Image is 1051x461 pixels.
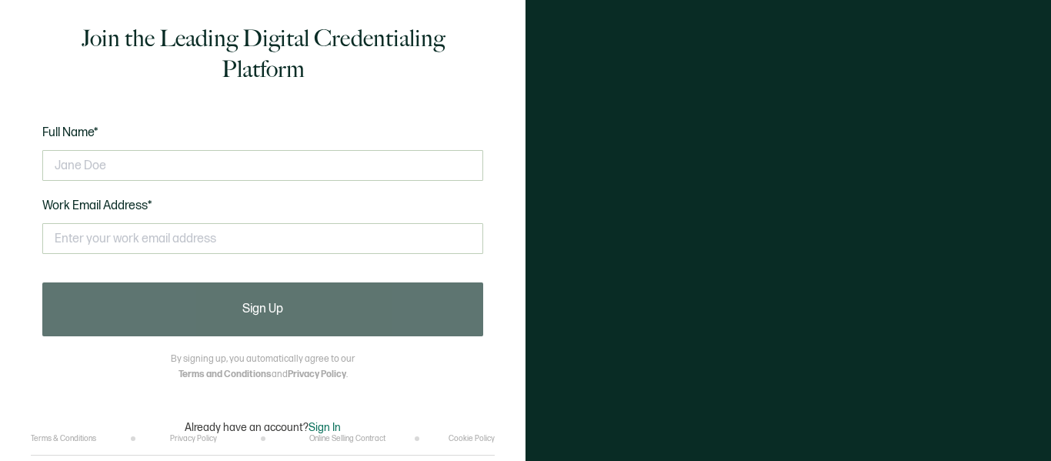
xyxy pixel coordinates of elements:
[42,282,483,336] button: Sign Up
[179,369,272,380] a: Terms and Conditions
[309,421,341,434] span: Sign In
[185,421,341,434] p: Already have an account?
[171,352,355,382] p: By signing up, you automatically agree to our and .
[42,199,152,213] span: Work Email Address*
[170,434,217,443] a: Privacy Policy
[242,303,283,316] span: Sign Up
[288,369,346,380] a: Privacy Policy
[42,223,483,254] input: Enter your work email address
[42,150,483,181] input: Jane Doe
[42,23,483,85] h1: Join the Leading Digital Credentialing Platform
[31,434,96,443] a: Terms & Conditions
[449,434,495,443] a: Cookie Policy
[309,434,385,443] a: Online Selling Contract
[42,125,98,140] span: Full Name*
